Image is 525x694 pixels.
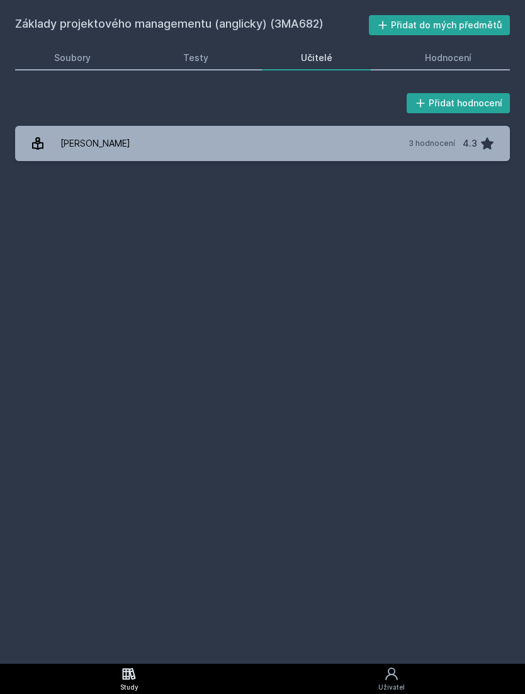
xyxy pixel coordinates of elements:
div: Study [120,683,138,692]
h2: Základy projektového managementu (anglicky) (3MA682) [15,15,369,35]
a: Učitelé [262,45,371,70]
div: [PERSON_NAME] [60,131,130,156]
a: Testy [144,45,247,70]
div: Testy [183,52,208,64]
button: Přidat hodnocení [407,93,511,113]
div: Učitelé [301,52,332,64]
div: Uživatel [378,683,405,692]
a: Hodnocení [386,45,510,70]
a: Soubory [15,45,129,70]
div: 4.3 [463,131,477,156]
div: 3 hodnocení [409,138,455,148]
div: Hodnocení [425,52,471,64]
a: [PERSON_NAME] 3 hodnocení 4.3 [15,126,510,161]
button: Přidat do mých předmětů [369,15,511,35]
div: Soubory [54,52,91,64]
